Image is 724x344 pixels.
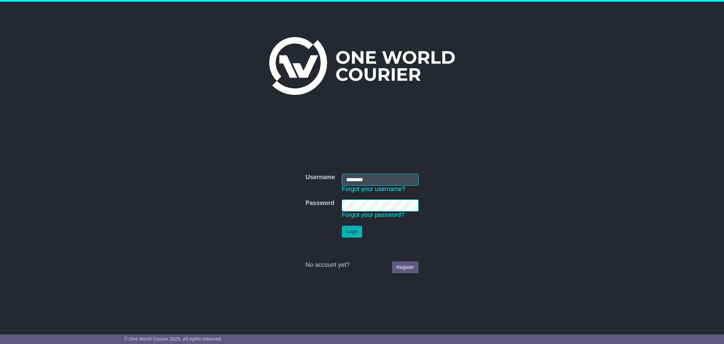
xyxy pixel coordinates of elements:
[124,336,222,342] span: © One World Courier 2025. All rights reserved.
[342,226,362,238] button: Login
[392,261,419,273] a: Register
[305,200,334,207] label: Password
[305,174,335,181] label: Username
[305,261,419,269] div: No account yet?
[269,37,454,95] img: One World
[342,211,404,218] a: Forgot your password?
[342,186,405,192] a: Forgot your username?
